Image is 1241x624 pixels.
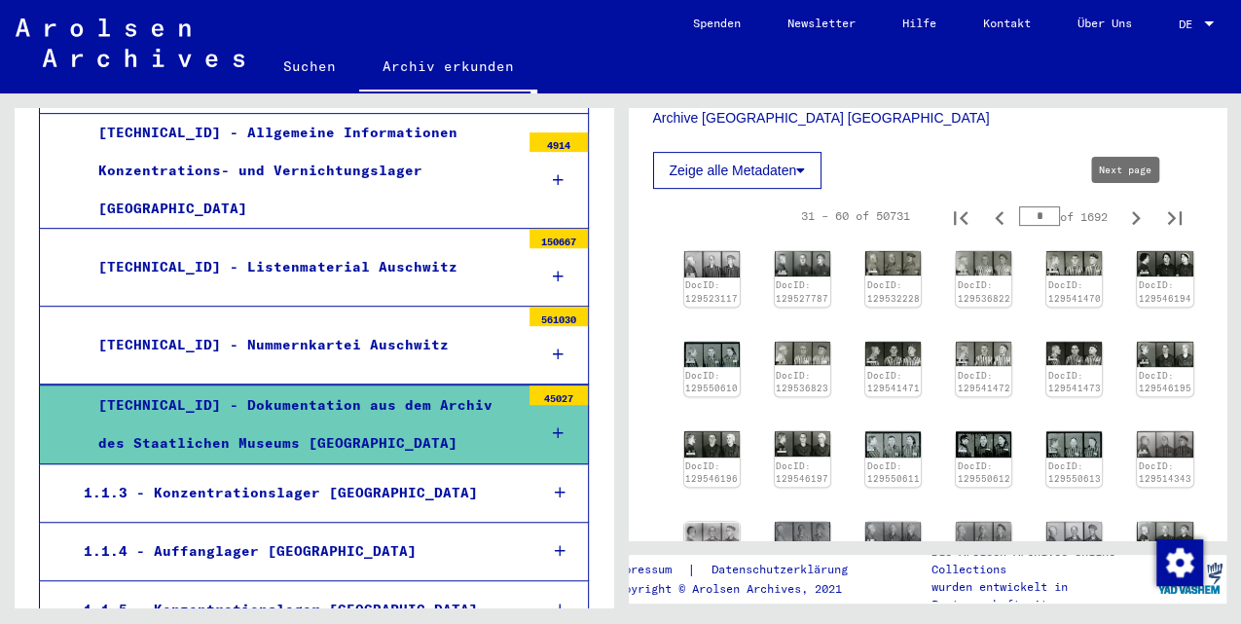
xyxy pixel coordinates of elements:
[609,560,686,580] a: Impressum
[1046,522,1102,547] img: 001.jpg
[866,279,919,304] a: DocID: 129532228
[776,279,828,304] a: DocID: 129527787
[775,522,830,547] img: 001.jpg
[529,229,588,248] div: 150667
[776,460,828,485] a: DocID: 129546197
[1137,251,1192,276] img: 001.jpg
[931,578,1151,613] p: wurden entwickelt in Partnerschaft mit
[1116,197,1155,236] button: Next page
[260,43,359,90] a: Suchen
[1048,279,1101,304] a: DocID: 129541470
[16,18,244,67] img: Arolsen_neg.svg
[1137,431,1192,458] img: 001.jpg
[1179,18,1200,31] span: DE
[958,370,1010,394] a: DocID: 129541472
[685,279,738,304] a: DocID: 129523117
[776,370,828,394] a: DocID: 129536823
[529,307,588,326] div: 561030
[695,560,870,580] a: Datenschutzerklärung
[801,207,910,225] div: 31 – 60 of 50731
[684,522,740,547] img: 001.jpg
[84,326,520,364] div: [TECHNICAL_ID] - Nummernkartei Auschwitz
[1046,342,1102,366] img: 001.jpg
[775,342,830,365] img: 001.jpg
[941,197,980,236] button: First page
[931,543,1151,578] p: Die Arolsen Archives Online-Collections
[1046,251,1102,275] img: 001.jpg
[609,580,870,598] p: Copyright © Arolsen Archives, 2021
[956,522,1011,547] img: 001.jpg
[1048,460,1101,485] a: DocID: 129550613
[865,522,921,547] img: 001.jpg
[684,251,740,276] img: 001.jpg
[1155,197,1194,236] button: Last page
[775,431,830,457] img: 001.jpg
[529,132,588,152] div: 4914
[956,251,1011,275] img: 001.jpg
[1048,370,1101,394] a: DocID: 129541473
[1139,279,1191,304] a: DocID: 129546194
[958,279,1010,304] a: DocID: 129536822
[84,386,520,462] div: [TECHNICAL_ID] - Dokumentation aus dem Archiv des Staatlichen Museums [GEOGRAPHIC_DATA]
[775,251,830,276] img: 001.jpg
[684,342,740,367] img: 001.jpg
[684,431,740,457] img: 001.jpg
[865,431,921,457] img: 001.jpg
[685,370,738,394] a: DocID: 129550610
[1156,539,1203,586] img: Zustimmung ändern
[958,460,1010,485] a: DocID: 129550612
[865,342,921,366] img: 001.jpg
[69,532,522,570] div: 1.1.4 - Auffanglager [GEOGRAPHIC_DATA]
[956,342,1011,366] img: 001.jpg
[1137,522,1192,547] img: 001.jpg
[956,431,1011,457] img: 001.jpg
[653,108,1203,128] p: Archive [GEOGRAPHIC_DATA] [GEOGRAPHIC_DATA]
[1137,342,1192,367] img: 001.jpg
[1153,554,1226,603] img: yv_logo.png
[359,43,537,93] a: Archiv erkunden
[609,560,870,580] div: |
[529,385,588,405] div: 45027
[980,197,1019,236] button: Previous page
[1139,370,1191,394] a: DocID: 129546195
[84,248,520,286] div: [TECHNICAL_ID] - Listenmaterial Auschwitz
[653,152,822,189] button: Zeige alle Metadaten
[685,460,738,485] a: DocID: 129546196
[1019,207,1116,226] div: of 1692
[69,474,522,512] div: 1.1.3 - Konzentrationslager [GEOGRAPHIC_DATA]
[866,460,919,485] a: DocID: 129550611
[866,370,919,394] a: DocID: 129541471
[84,114,520,229] div: [TECHNICAL_ID] - Allgemeine Informationen Konzentrations- und Vernichtungslager [GEOGRAPHIC_DATA]
[1139,460,1191,485] a: DocID: 129514343
[865,251,921,275] img: 001.jpg
[1046,431,1102,457] img: 001.jpg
